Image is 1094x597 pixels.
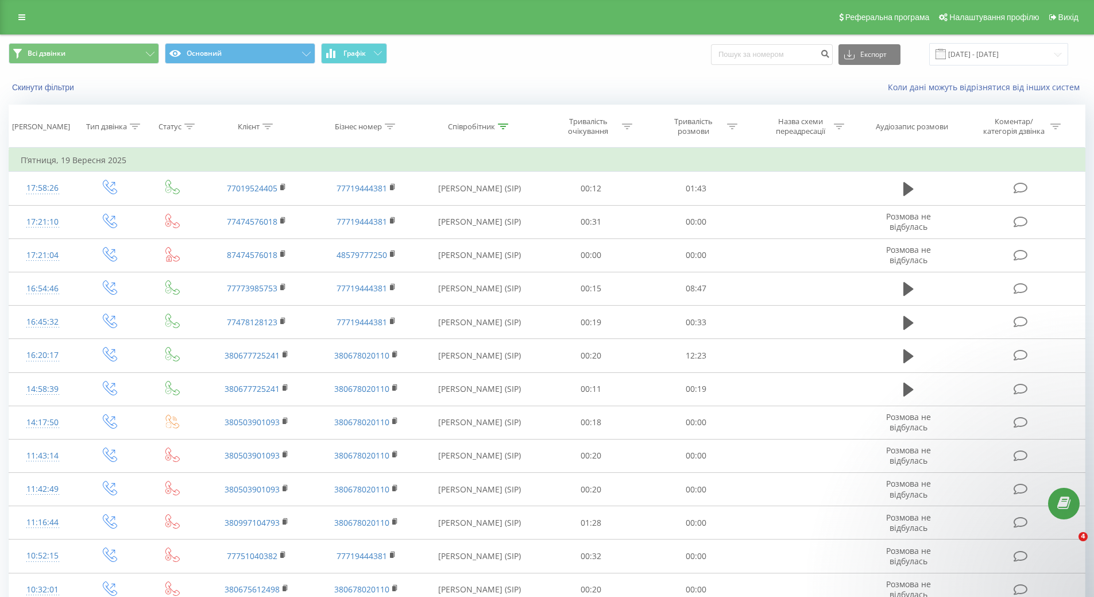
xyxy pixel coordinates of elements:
div: 10:52:15 [21,545,65,567]
span: Розмова не відбулась [886,478,931,499]
td: [PERSON_NAME] (SIP) [421,406,539,439]
div: 11:43:14 [21,445,65,467]
td: [PERSON_NAME] (SIP) [421,540,539,573]
div: Бізнес номер [335,122,382,132]
a: 77719444381 [337,183,387,194]
a: 380678020110 [334,417,389,427]
td: 00:20 [539,473,644,506]
span: Реферальна програма [845,13,930,22]
td: 00:33 [644,306,749,339]
td: 00:00 [644,205,749,238]
a: 380678020110 [334,450,389,461]
div: Тип дзвінка [86,122,127,132]
a: 77719444381 [337,216,387,227]
td: 00:00 [644,238,749,272]
td: [PERSON_NAME] (SIP) [421,238,539,272]
div: Назва схеми переадресації [770,117,831,136]
a: 77719444381 [337,283,387,294]
span: Розмова не відбулась [886,445,931,466]
td: 00:19 [644,372,749,406]
div: Коментар/категорія дзвінка [980,117,1047,136]
a: 77751040382 [227,550,277,561]
a: 77719444381 [337,550,387,561]
span: Розмова не відбулась [886,512,931,533]
div: Клієнт [238,122,260,132]
div: 17:21:10 [21,211,65,233]
a: 77478128123 [227,317,277,328]
a: 77019524405 [227,183,277,194]
button: Експорт [838,44,900,65]
div: Співробітник [448,122,495,132]
a: 380503901093 [225,417,280,427]
span: Графік [343,49,366,57]
a: 77719444381 [337,317,387,328]
a: 380675612498 [225,584,280,595]
td: 00:19 [539,306,644,339]
button: Скинути фільтри [9,82,80,93]
a: 380678020110 [334,517,389,528]
div: Статус [159,122,181,132]
a: 380677725241 [225,383,280,394]
td: 00:00 [644,439,749,472]
td: 00:32 [539,540,644,573]
input: Пошук за номером [711,44,833,65]
a: Коли дані можуть відрізнятися вiд інших систем [888,82,1085,93]
td: 00:15 [539,272,644,305]
a: 77474576018 [227,216,277,227]
a: 380678020110 [334,350,389,361]
a: 48579777250 [337,249,387,260]
td: [PERSON_NAME] (SIP) [421,272,539,305]
div: 17:21:04 [21,244,65,267]
td: 01:28 [539,506,644,540]
td: 00:12 [539,172,644,205]
td: [PERSON_NAME] (SIP) [421,172,539,205]
td: 00:11 [539,372,644,406]
td: 00:20 [539,439,644,472]
span: 4 [1078,532,1088,541]
td: 01:43 [644,172,749,205]
td: 00:18 [539,406,644,439]
span: Налаштування профілю [949,13,1039,22]
a: 380678020110 [334,484,389,495]
div: Тривалість розмови [663,117,724,136]
div: Тривалість очікування [558,117,619,136]
td: [PERSON_NAME] (SIP) [421,439,539,472]
td: 00:20 [539,339,644,372]
div: 14:58:39 [21,378,65,400]
div: 17:58:26 [21,177,65,199]
span: Всі дзвінки [28,49,65,58]
button: Основний [165,43,315,64]
a: 87474576018 [227,249,277,260]
td: 00:00 [644,473,749,506]
td: 00:00 [539,238,644,272]
a: 380678020110 [334,584,389,595]
td: 00:00 [644,506,749,540]
td: 12:23 [644,339,749,372]
iframe: Intercom live chat [1055,532,1083,560]
span: Розмова не відбулась [886,211,931,232]
td: [PERSON_NAME] (SIP) [421,473,539,506]
span: Вихід [1058,13,1078,22]
td: 00:00 [644,406,749,439]
td: [PERSON_NAME] (SIP) [421,205,539,238]
td: [PERSON_NAME] (SIP) [421,306,539,339]
div: Аудіозапис розмови [876,122,948,132]
td: 08:47 [644,272,749,305]
div: 11:42:49 [21,478,65,500]
span: Розмова не відбулась [886,411,931,433]
div: 16:54:46 [21,278,65,300]
a: 380997104793 [225,517,280,528]
a: 380678020110 [334,383,389,394]
td: [PERSON_NAME] (SIP) [421,339,539,372]
div: 14:17:50 [21,411,65,434]
button: Графік [321,43,387,64]
a: 380503901093 [225,450,280,461]
span: Розмова не відбулась [886,244,931,265]
a: 380677725241 [225,350,280,361]
a: 77773985753 [227,283,277,294]
div: 11:16:44 [21,511,65,534]
td: 00:31 [539,205,644,238]
div: [PERSON_NAME] [12,122,70,132]
button: Всі дзвінки [9,43,159,64]
td: П’ятниця, 19 Вересня 2025 [9,149,1085,172]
